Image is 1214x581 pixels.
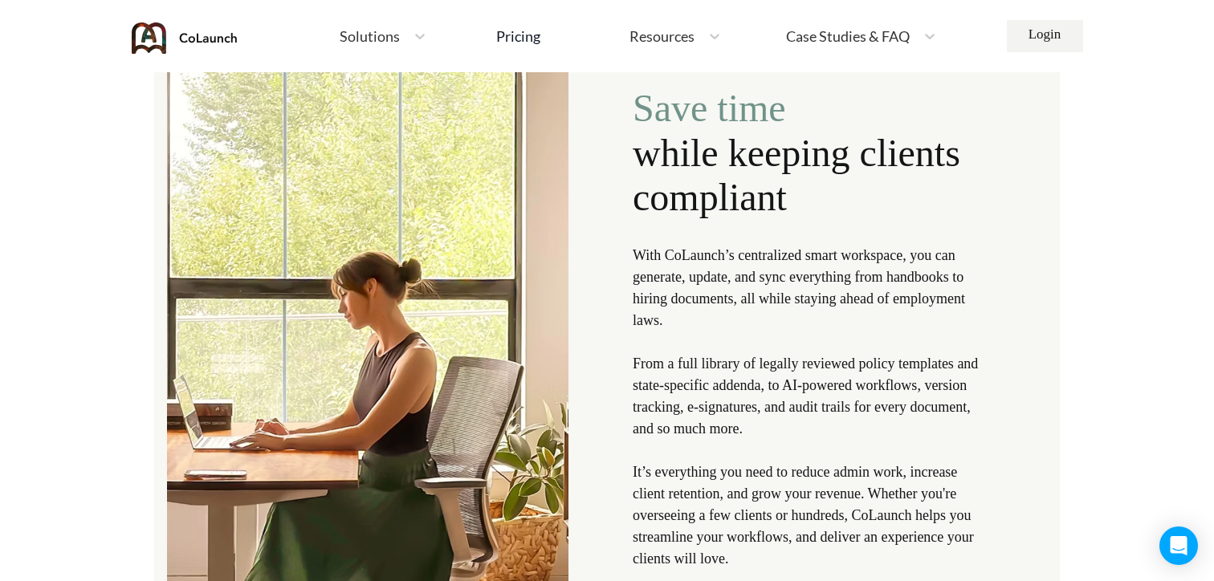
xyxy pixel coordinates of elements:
[132,22,238,54] img: coLaunch
[629,29,695,43] span: Resources
[633,131,989,219] span: while keeping clients compliant
[340,29,400,43] span: Solutions
[496,29,540,43] div: Pricing
[1007,20,1083,52] a: Login
[633,86,989,130] span: Save time
[1159,526,1198,565] div: Open Intercom Messenger
[633,245,989,570] p: With CoLaunch’s centralized smart workspace, you can generate, update, and sync everything from h...
[786,29,910,43] span: Case Studies & FAQ
[496,22,540,51] a: Pricing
